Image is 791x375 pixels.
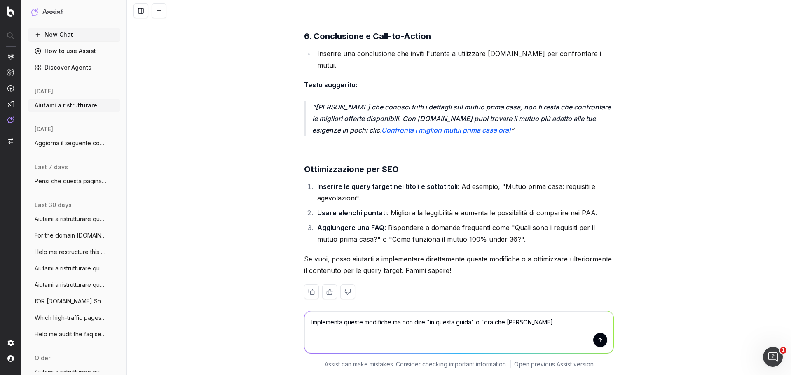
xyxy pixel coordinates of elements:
[381,126,511,134] a: Confronta i migliori mutui prima casa ora!
[317,209,387,217] strong: Usare elenchi puntati
[35,177,107,185] span: Pensi che questa pagina [URL]
[28,295,120,308] button: fOR [DOMAIN_NAME] Show me the
[325,360,507,368] p: Assist can make mistakes. Consider checking important information.
[35,314,107,322] span: Which high-traffic pages haven’t been up
[28,44,120,58] a: How to use Assist
[763,347,783,367] iframe: Intercom live chat
[7,53,14,60] img: Analytics
[35,281,107,289] span: Aiutami a ristrutturare questo articolo
[315,48,614,71] li: Inserire una conclusione che inviti l'utente a utilizzare [DOMAIN_NAME] per confrontare i mutui.
[304,311,613,353] textarea: Implementa queste modifiche ma non dire "in questa guida" o "ora che [PERSON_NAME]
[28,99,120,112] button: Aiutami a ristrutturare questo articolo
[35,354,50,362] span: older
[8,138,13,144] img: Switch project
[35,215,107,223] span: Aiutami a ristrutturare questo articolo
[28,28,120,41] button: New Chat
[35,264,107,273] span: Aiutami a ristrutturare questo articolo
[315,222,614,245] li: : Rispondere a domande frequenti come "Quali sono i requisiti per il mutuo prima casa?" o "Come f...
[28,262,120,275] button: Aiutami a ristrutturare questo articolo
[315,181,614,204] li: : Ad esempio, "Mutuo prima casa: requisiti e agevolazioni".
[28,328,120,341] button: Help me audit the faq section of assicur
[514,360,594,368] a: Open previous Assist version
[7,116,14,123] img: Assist
[28,229,120,242] button: For the domain [DOMAIN_NAME] identi
[28,311,120,324] button: Which high-traffic pages haven’t been up
[28,137,120,150] button: Aggiorna il seguente contenuto di glossa
[7,6,14,17] img: Botify logo
[35,101,107,109] span: Aiutami a ristrutturare questo articolo
[35,163,68,171] span: last 7 days
[31,7,117,18] button: Assist
[7,101,14,107] img: Studio
[7,85,14,92] img: Activation
[35,87,53,95] span: [DATE]
[28,212,120,226] button: Aiutami a ristrutturare questo articolo
[317,224,384,232] strong: Aggiungere una FAQ
[35,248,107,256] span: Help me restructure this article so that
[31,8,39,16] img: Assist
[317,182,458,191] strong: Inserire le query target nei titoli e sottotitoli
[35,201,72,209] span: last 30 days
[304,31,431,41] strong: 6. Conclusione e Call-to-Action
[28,61,120,74] a: Discover Agents
[28,175,120,188] button: Pensi che questa pagina [URL]
[304,81,357,89] strong: Testo suggerito:
[28,278,120,291] button: Aiutami a ristrutturare questo articolo
[304,164,399,174] strong: Ottimizzazione per SEO
[35,139,107,147] span: Aggiorna il seguente contenuto di glossa
[28,245,120,259] button: Help me restructure this article so that
[35,125,53,133] span: [DATE]
[35,231,107,240] span: For the domain [DOMAIN_NAME] identi
[7,69,14,76] img: Intelligence
[35,297,107,305] span: fOR [DOMAIN_NAME] Show me the
[304,253,614,276] p: Se vuoi, posso aiutarti a implementare direttamente queste modifiche o a ottimizzare ulteriorment...
[42,7,63,18] h1: Assist
[780,347,786,354] span: 1
[7,340,14,346] img: Setting
[312,101,614,136] p: [PERSON_NAME] che conosci tutti i dettagli sul mutuo prima casa, non ti resta che confrontare le ...
[7,355,14,362] img: My account
[35,330,107,338] span: Help me audit the faq section of assicur
[315,207,614,219] li: : Migliora la leggibilità e aumenta le possibilità di comparire nei PAA.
